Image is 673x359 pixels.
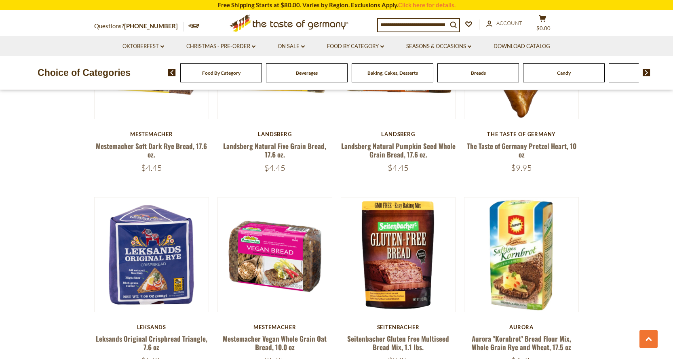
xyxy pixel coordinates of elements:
a: On Sale [278,42,305,51]
a: Click here for details. [398,1,456,8]
a: Food By Category [202,70,241,76]
a: Seasons & Occasions [406,42,471,51]
img: Mestemacher Vegan Whole Grain Oat Bread, 10.0 oz [218,197,332,312]
p: Questions? [94,21,184,31]
a: Food By Category [327,42,384,51]
img: Leksands Original Crispbread Triangle, 7.6 oz [95,197,209,312]
a: Candy [557,70,571,76]
a: Seitenbacher Gluten Free Multiseed Bread Mix, 1.1 lbs. [347,334,449,352]
a: Landsberg Natural Five Grain Bread, 17.6 oz. [223,141,326,160]
a: Baking, Cakes, Desserts [367,70,418,76]
a: The Taste of Germany Pretzel Heart, 10 oz [467,141,576,160]
div: Seitenbacher [341,324,456,330]
span: $9.95 [511,163,532,173]
img: Aurora "Kornbrot" Bread Flour Mix, Whole Grain Rye and Wheat, 17.5 oz [464,197,579,312]
span: $4.45 [388,163,409,173]
a: Landsberg Natural Pumpkin Seed Whole Grain Bread, 17.6 oz. [341,141,456,160]
a: Oktoberfest [122,42,164,51]
div: Leksands [94,324,209,330]
div: Landsberg [341,131,456,137]
a: Mestemacher Vegan Whole Grain Oat Bread, 10.0 oz [223,334,327,352]
a: Beverages [296,70,318,76]
span: Account [496,20,522,26]
a: Mestemacher Soft Dark Rye Bread, 17.6 oz. [96,141,207,160]
div: Mestemacher [217,324,333,330]
div: Aurora [464,324,579,330]
span: $0.00 [536,25,551,31]
div: Landsberg [217,131,333,137]
div: Mestemacher [94,131,209,137]
a: Leksands Original Crispbread Triangle, 7.6 oz [96,334,207,352]
a: Christmas - PRE-ORDER [186,42,255,51]
a: [PHONE_NUMBER] [124,22,178,29]
img: previous arrow [168,69,176,76]
img: Seitenbacher Gluten Free Multiseed Bread Mix, 1.1 lbs. [341,197,456,312]
a: Aurora "Kornbrot" Bread Flour Mix, Whole Grain Rye and Wheat, 17.5 oz [472,334,571,352]
span: $4.45 [141,163,162,173]
span: $4.45 [264,163,285,173]
a: Account [486,19,522,28]
a: Download Catalog [494,42,550,51]
img: next arrow [643,69,650,76]
div: The Taste of Germany [464,131,579,137]
button: $0.00 [531,15,555,35]
a: Breads [471,70,486,76]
